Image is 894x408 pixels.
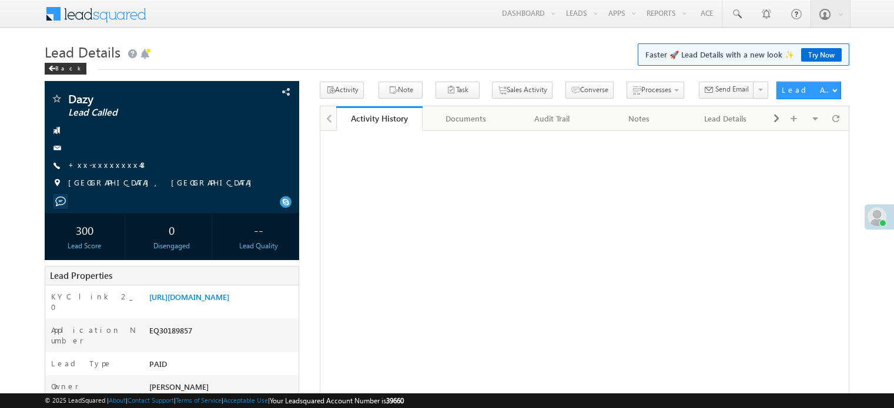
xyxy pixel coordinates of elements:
[45,395,404,406] span: © 2025 LeadSquared | | | | |
[146,325,299,341] div: EQ30189857
[135,219,209,241] div: 0
[776,82,841,99] button: Lead Actions
[128,396,174,404] a: Contact Support
[492,82,553,99] button: Sales Activity
[45,62,92,72] a: Back
[270,396,404,405] span: Your Leadsquared Account Number is
[45,63,86,75] div: Back
[336,106,423,131] a: Activity History
[68,160,148,170] a: +xx-xxxxxxxx48
[146,358,299,375] div: PAID
[596,106,682,131] a: Notes
[176,396,222,404] a: Terms of Service
[51,381,79,392] label: Owner
[386,396,404,405] span: 39660
[51,325,137,346] label: Application Number
[683,106,769,131] a: Lead Details
[645,49,842,60] span: Faster 🚀 Lead Details with a new look ✨
[45,42,120,61] span: Lead Details
[223,396,268,404] a: Acceptable Use
[699,82,754,99] button: Send Email
[510,106,596,131] a: Audit Trail
[68,93,226,104] span: Dazy
[432,112,498,126] div: Documents
[222,241,296,251] div: Lead Quality
[48,219,122,241] div: 300
[149,292,229,302] a: [URL][DOMAIN_NAME]
[345,113,414,124] div: Activity History
[149,382,209,392] span: [PERSON_NAME]
[320,82,364,99] button: Activity
[222,219,296,241] div: --
[565,82,614,99] button: Converse
[109,396,126,404] a: About
[48,241,122,251] div: Lead Score
[51,291,137,312] label: KYC link 2_0
[715,84,749,95] span: Send Email
[641,85,671,94] span: Processes
[50,269,112,281] span: Lead Properties
[605,112,672,126] div: Notes
[68,107,226,119] span: Lead Called
[801,48,842,62] a: Try Now
[692,112,759,126] div: Lead Details
[51,358,112,369] label: Lead Type
[423,106,509,131] a: Documents
[436,82,480,99] button: Task
[379,82,423,99] button: Note
[782,85,832,95] div: Lead Actions
[627,82,684,99] button: Processes
[519,112,585,126] div: Audit Trail
[135,241,209,251] div: Disengaged
[68,177,257,189] span: [GEOGRAPHIC_DATA], [GEOGRAPHIC_DATA]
